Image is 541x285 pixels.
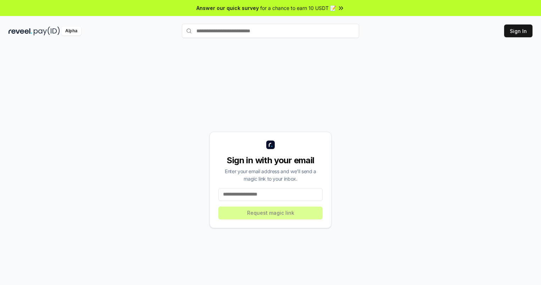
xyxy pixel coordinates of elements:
img: pay_id [34,27,60,35]
div: Enter your email address and we’ll send a magic link to your inbox. [218,168,323,182]
div: Alpha [61,27,81,35]
div: Sign in with your email [218,155,323,166]
span: for a chance to earn 10 USDT 📝 [260,4,336,12]
span: Answer our quick survey [196,4,259,12]
img: reveel_dark [9,27,32,35]
button: Sign In [504,24,532,37]
img: logo_small [266,141,275,149]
